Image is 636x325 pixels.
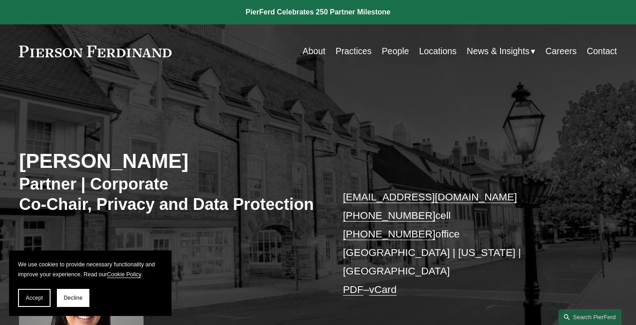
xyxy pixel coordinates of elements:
[558,309,622,325] a: Search this site
[343,283,364,295] a: PDF
[587,42,617,60] a: Contact
[18,260,162,280] p: We use cookies to provide necessary functionality and improve your experience. Read our .
[9,251,172,316] section: Cookie banner
[19,149,318,173] h2: [PERSON_NAME]
[57,289,89,307] button: Decline
[18,289,51,307] button: Accept
[343,209,436,221] a: [PHONE_NUMBER]
[343,188,592,299] p: cell office [GEOGRAPHIC_DATA] | [US_STATE] | [GEOGRAPHIC_DATA] –
[369,283,397,295] a: vCard
[19,174,318,215] h3: Partner | Corporate Co-Chair, Privacy and Data Protection
[26,295,43,301] span: Accept
[546,42,577,60] a: Careers
[343,228,436,240] a: [PHONE_NUMBER]
[343,191,517,203] a: [EMAIL_ADDRESS][DOMAIN_NAME]
[335,42,371,60] a: Practices
[382,42,409,60] a: People
[419,42,457,60] a: Locations
[467,43,529,59] span: News & Insights
[64,295,83,301] span: Decline
[107,271,141,278] a: Cookie Policy
[302,42,325,60] a: About
[467,42,535,60] a: folder dropdown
